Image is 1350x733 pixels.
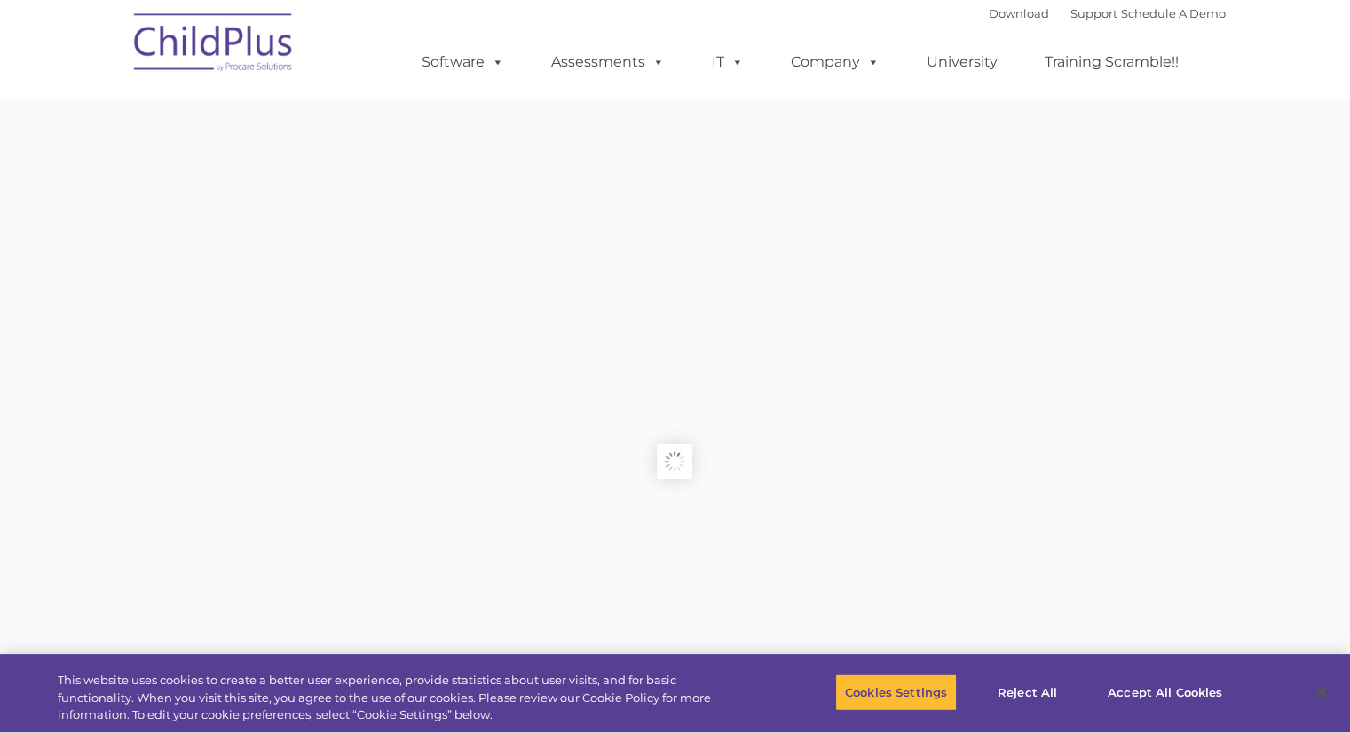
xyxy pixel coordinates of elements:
button: Close [1302,673,1341,712]
a: Schedule A Demo [1121,6,1226,20]
a: University [909,44,1015,80]
a: Support [1070,6,1117,20]
button: Accept All Cookies [1098,674,1232,711]
button: Reject All [972,674,1083,711]
a: Company [773,44,897,80]
a: Software [404,44,522,80]
img: ChildPlus by Procare Solutions [125,1,303,90]
button: Cookies Settings [835,674,957,711]
div: This website uses cookies to create a better user experience, provide statistics about user visit... [58,672,743,724]
a: Training Scramble!! [1027,44,1196,80]
a: IT [694,44,762,80]
a: Download [989,6,1049,20]
font: | [989,6,1226,20]
a: Assessments [533,44,683,80]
